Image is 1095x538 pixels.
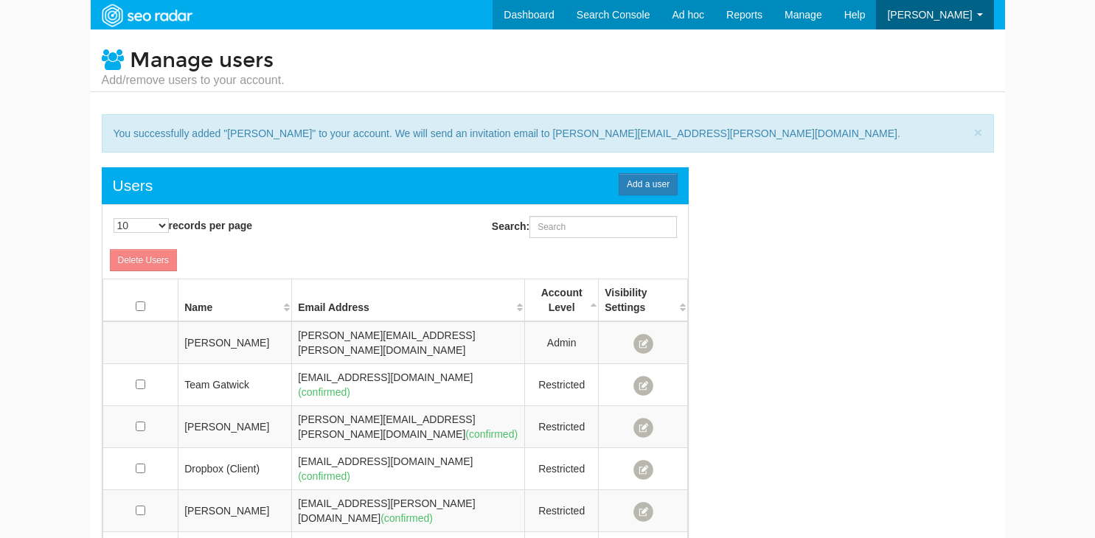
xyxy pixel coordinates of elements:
[785,9,822,21] span: Manage
[973,125,982,140] button: ×
[887,9,972,21] span: [PERSON_NAME]
[178,490,292,532] td: [PERSON_NAME]
[178,321,292,364] td: [PERSON_NAME]
[525,490,599,532] td: Restricted
[110,249,177,271] a: Delete Users
[178,279,292,322] th: Name: activate to sort column ascending
[102,114,994,153] div: You successfully added "[PERSON_NAME]" to your account. We will send an invitation email to [PERS...
[633,502,653,522] span: Manage User's domains
[633,460,653,480] span: Manage User's domains
[178,364,292,406] td: Team Gatwick
[599,279,688,322] th: Visibility Settings: activate to sort column ascending
[298,386,350,398] span: (confirmed)
[113,175,153,197] div: Users
[178,406,292,448] td: [PERSON_NAME]
[525,448,599,490] td: Restricted
[96,2,198,29] img: SEORadar
[178,448,292,490] td: Dropbox (Client)
[525,406,599,448] td: Restricted
[102,72,285,88] small: Add/remove users to your account.
[465,428,518,440] span: (confirmed)
[844,9,866,21] span: Help
[492,216,677,238] label: Search:
[114,218,253,233] label: records per page
[525,364,599,406] td: Restricted
[292,321,525,364] td: [PERSON_NAME][EMAIL_ADDRESS][PERSON_NAME][DOMAIN_NAME]
[633,376,653,396] span: Manage User's domains
[292,490,525,532] td: [EMAIL_ADDRESS][PERSON_NAME][DOMAIN_NAME]
[292,279,525,322] th: Email Address: activate to sort column ascending
[633,418,653,438] span: Manage User's domains
[525,279,599,322] th: Account Level: activate to sort column descending
[525,321,599,364] td: Admin
[672,9,704,21] span: Ad hoc
[619,173,678,195] span: Add a user
[380,512,433,524] span: (confirmed)
[114,218,169,233] select: records per page
[726,9,762,21] span: Reports
[298,470,350,482] span: (confirmed)
[292,364,525,406] td: [EMAIL_ADDRESS][DOMAIN_NAME]
[529,216,677,238] input: Search:
[292,448,525,490] td: [EMAIL_ADDRESS][DOMAIN_NAME]
[633,334,653,354] span: Manage User's domains
[130,48,274,73] span: Manage users
[292,406,525,448] td: [PERSON_NAME][EMAIL_ADDRESS][PERSON_NAME][DOMAIN_NAME]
